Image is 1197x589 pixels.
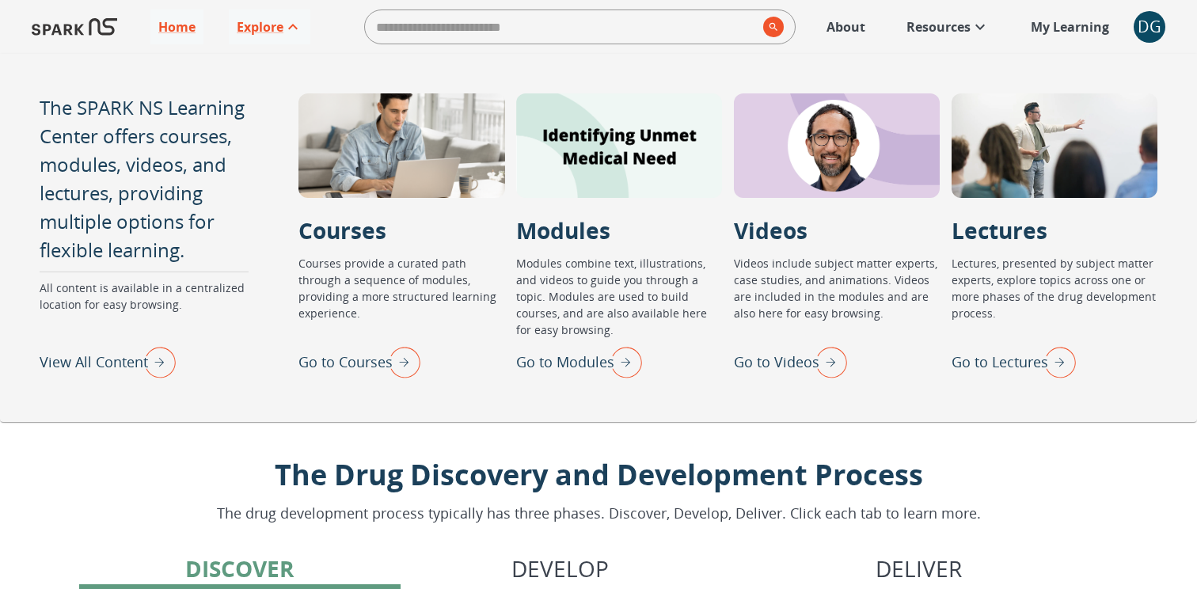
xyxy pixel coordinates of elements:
[217,503,981,524] p: The drug development process typically has three phases. Discover, Develop, Deliver. Click each t...
[158,17,196,36] p: Home
[40,341,176,382] div: View All Content
[807,341,847,382] img: right arrow
[40,351,148,373] p: View All Content
[40,279,259,341] p: All content is available in a centralized location for easy browsing.
[734,341,847,382] div: Go to Videos
[298,93,504,198] div: Courses
[516,341,642,382] div: Go to Modules
[136,341,176,382] img: right arrow
[298,255,504,341] p: Courses provide a curated path through a sequence of modules, providing a more structured learnin...
[1134,11,1165,43] div: DG
[516,93,722,198] div: Modules
[511,552,609,585] p: Develop
[516,351,614,373] p: Go to Modules
[150,9,203,44] a: Home
[32,8,117,46] img: Logo of SPARK at Stanford
[734,255,940,341] p: Videos include subject matter experts, case studies, and animations. Videos are included in the m...
[237,17,283,36] p: Explore
[826,17,865,36] p: About
[1023,9,1118,44] a: My Learning
[952,93,1157,198] div: Lectures
[734,214,807,247] p: Videos
[952,351,1048,373] p: Go to Lectures
[516,255,722,341] p: Modules combine text, illustrations, and videos to guide you through a topic. Modules are used to...
[734,93,940,198] div: Videos
[185,552,294,585] p: Discover
[298,214,386,247] p: Courses
[952,341,1076,382] div: Go to Lectures
[381,341,420,382] img: right arrow
[298,341,420,382] div: Go to Courses
[952,255,1157,341] p: Lectures, presented by subject matter experts, explore topics across one or more phases of the dr...
[876,552,962,585] p: Deliver
[757,10,784,44] button: search
[899,9,997,44] a: Resources
[734,351,819,373] p: Go to Videos
[40,93,259,264] p: The SPARK NS Learning Center offers courses, modules, videos, and lectures, providing multiple op...
[1036,341,1076,382] img: right arrow
[229,9,310,44] a: Explore
[516,214,610,247] p: Modules
[602,341,642,382] img: right arrow
[819,9,873,44] a: About
[298,351,393,373] p: Go to Courses
[952,214,1047,247] p: Lectures
[1031,17,1109,36] p: My Learning
[1134,11,1165,43] button: account of current user
[906,17,971,36] p: Resources
[217,454,981,496] p: The Drug Discovery and Development Process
